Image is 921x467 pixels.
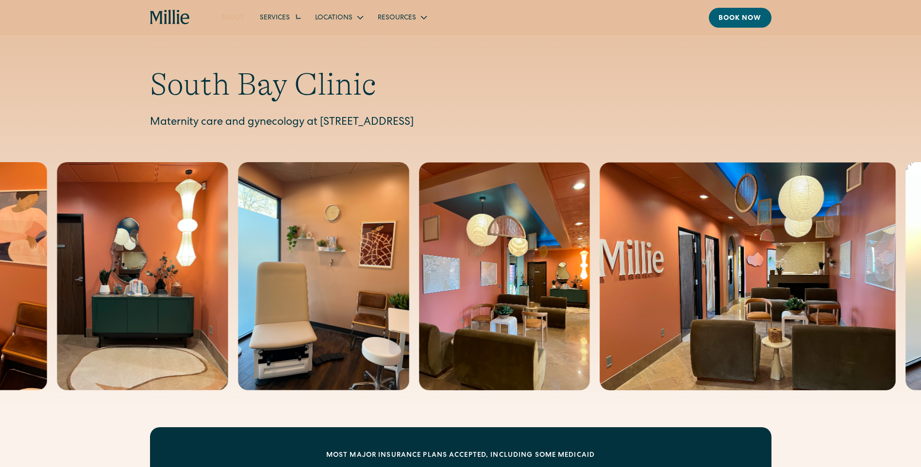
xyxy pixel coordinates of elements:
div: MOST MAJOR INSURANCE PLANS ACCEPTED, INCLUDING some MEDICAID [326,450,595,461]
a: Book now [709,8,771,28]
div: Book now [719,14,762,24]
div: Locations [315,13,352,23]
a: home [150,10,190,25]
div: Services [260,13,290,23]
p: Maternity care and gynecology at [STREET_ADDRESS] [150,115,771,131]
div: Resources [378,13,416,23]
div: Resources [370,9,434,25]
h1: South Bay Clinic [150,66,771,103]
a: About [213,9,252,25]
div: Services [252,9,307,25]
div: Locations [307,9,370,25]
